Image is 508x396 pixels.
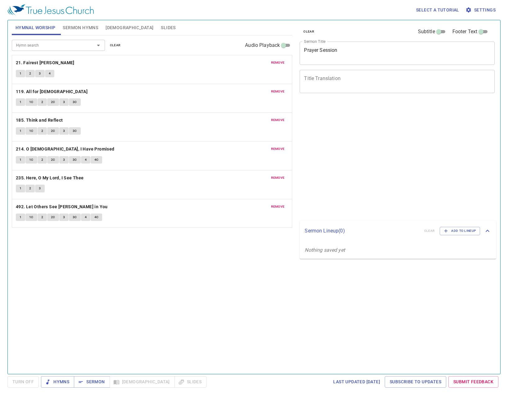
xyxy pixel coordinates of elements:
[297,100,456,218] iframe: from-child
[69,98,81,106] button: 3C
[41,157,43,163] span: 2
[29,71,31,76] span: 2
[25,185,35,192] button: 2
[59,98,69,106] button: 3
[91,214,102,221] button: 4C
[85,157,87,163] span: 4
[271,89,285,94] span: remove
[25,70,35,77] button: 2
[16,214,25,221] button: 1
[106,24,153,32] span: [DEMOGRAPHIC_DATA]
[47,214,59,221] button: 2C
[16,116,63,124] b: 185. Think and Reflect
[106,42,125,49] button: clear
[16,203,109,211] button: 492. Let Others See [PERSON_NAME] in You
[245,42,280,49] span: Audio Playback
[91,156,102,164] button: 4C
[271,117,285,123] span: remove
[452,28,478,35] span: Footer Text
[29,186,31,191] span: 2
[85,214,87,220] span: 4
[16,116,64,124] button: 185. Think and Reflect
[267,88,288,95] button: remove
[69,127,81,135] button: 3C
[20,186,21,191] span: 1
[59,214,69,221] button: 3
[464,4,498,16] button: Settings
[38,214,47,221] button: 2
[41,128,43,134] span: 2
[440,227,480,235] button: Add to Lineup
[16,174,85,182] button: 235. Here, O My Lord, I See Thee
[73,99,77,105] span: 3C
[29,99,34,105] span: 1C
[16,203,108,211] b: 492. Let Others See [PERSON_NAME] in You
[69,214,81,221] button: 3C
[418,28,435,35] span: Subtitle
[25,156,37,164] button: 1C
[271,175,285,181] span: remove
[267,174,288,182] button: remove
[41,99,43,105] span: 2
[41,214,43,220] span: 2
[38,156,47,164] button: 2
[304,47,490,59] textarea: Prayer Session
[444,228,476,234] span: Add to Lineup
[45,70,54,77] button: 4
[16,185,25,192] button: 1
[20,157,21,163] span: 1
[448,376,498,388] a: Submit Feedback
[94,41,103,50] button: Open
[305,227,419,235] p: Sermon Lineup ( 0 )
[47,127,59,135] button: 2C
[267,145,288,153] button: remove
[390,378,441,386] span: Subscribe to Updates
[94,157,99,163] span: 4C
[20,71,21,76] span: 1
[20,214,21,220] span: 1
[73,214,77,220] span: 3C
[25,127,37,135] button: 1C
[51,128,55,134] span: 2C
[73,128,77,134] span: 3C
[16,24,56,32] span: Hymnal Worship
[51,99,55,105] span: 2C
[63,214,65,220] span: 3
[467,6,496,14] span: Settings
[110,43,121,48] span: clear
[46,378,69,386] span: Hymns
[300,28,318,35] button: clear
[73,157,77,163] span: 3C
[38,98,47,106] button: 2
[51,214,55,220] span: 2C
[16,59,75,67] button: 21. Fairest [PERSON_NAME]
[63,24,98,32] span: Sermon Hymns
[29,128,34,134] span: 1C
[63,99,65,105] span: 3
[39,186,41,191] span: 3
[39,71,41,76] span: 3
[25,214,37,221] button: 1C
[16,145,115,153] b: 214. O [DEMOGRAPHIC_DATA], I Have Promised
[16,88,89,96] button: 119. All for [DEMOGRAPHIC_DATA]
[25,98,37,106] button: 1C
[333,378,380,386] span: Last updated [DATE]
[271,204,285,209] span: remove
[331,376,383,388] a: Last updated [DATE]
[59,127,69,135] button: 3
[79,378,105,386] span: Sermon
[16,174,84,182] b: 235. Here, O My Lord, I See Thee
[16,145,116,153] button: 214. O [DEMOGRAPHIC_DATA], I Have Promised
[267,116,288,124] button: remove
[16,156,25,164] button: 1
[16,88,88,96] b: 119. All for [DEMOGRAPHIC_DATA]
[305,247,345,253] i: Nothing saved yet
[16,127,25,135] button: 1
[414,4,462,16] button: Select a tutorial
[16,98,25,106] button: 1
[20,99,21,105] span: 1
[7,4,94,16] img: True Jesus Church
[300,221,496,241] div: Sermon Lineup(0)clearAdd to Lineup
[41,376,74,388] button: Hymns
